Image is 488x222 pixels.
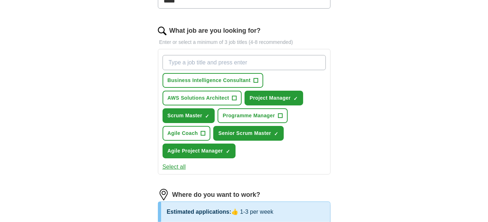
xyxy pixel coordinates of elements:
[293,96,298,101] span: ✓
[167,209,232,215] span: Estimated applications:
[168,147,223,155] span: Agile Project Manager
[250,94,291,102] span: Project Manager
[213,126,284,141] button: Senior Scrum Master✓
[274,131,278,137] span: ✓
[163,73,263,88] button: Business Intelligence Consultant
[168,130,198,137] span: Agile Coach
[163,108,215,123] button: Scrum Master✓
[172,190,260,200] label: Where do you want to work?
[158,27,167,35] img: search.png
[223,112,275,119] span: Programme Manager
[168,94,229,102] span: AWS Solutions Architect
[163,126,211,141] button: Agile Coach
[163,55,326,70] input: Type a job title and press enter
[163,144,236,158] button: Agile Project Manager✓
[205,113,209,119] span: ✓
[218,130,271,137] span: Senior Scrum Master
[231,209,273,215] span: 👍 1-3 per week
[218,108,287,123] button: Programme Manager
[163,91,242,105] button: AWS Solutions Architect
[163,163,186,171] button: Select all
[226,149,230,154] span: ✓
[168,112,202,119] span: Scrum Master
[158,189,169,200] img: location.png
[158,38,330,46] p: Enter or select a minimum of 3 job titles (4-8 recommended)
[245,91,303,105] button: Project Manager✓
[169,26,261,36] label: What job are you looking for?
[168,77,251,84] span: Business Intelligence Consultant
